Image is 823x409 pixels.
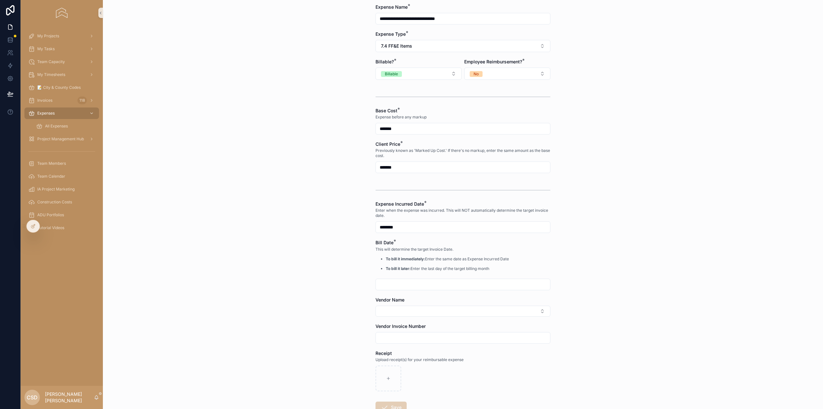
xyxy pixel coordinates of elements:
a: Team Calendar [24,171,99,182]
a: Project Management Hub [24,133,99,145]
a: All Expenses [32,120,99,132]
p: [PERSON_NAME] [PERSON_NAME] [45,391,94,404]
span: Receipt [375,350,392,356]
a: Expenses [24,107,99,119]
a: Team Capacity [24,56,99,68]
button: Select Button [375,40,550,52]
span: Team Calendar [37,174,65,179]
span: All Expenses [45,124,68,129]
span: Upload receipt(s) for your reimbursable expense [375,357,464,362]
a: ADU Portfolios [24,209,99,221]
span: Expense Type [375,31,406,37]
span: My Projects [37,33,59,39]
a: Invoices118 [24,95,99,106]
span: Client Price [375,141,400,147]
a: Construction Costs [24,196,99,208]
img: App logo [56,8,67,18]
span: ADU Portfolios [37,212,64,218]
span: 📝 City & County Codes [37,85,81,90]
strong: To bill it immediately: [386,256,425,261]
a: Tutorial Videos [24,222,99,234]
span: Project Management Hub [37,136,84,142]
button: Select Button [375,68,462,80]
strong: To bill it later: [386,266,411,271]
a: Team Members [24,158,99,169]
span: Tutorial Videos [37,225,64,230]
span: Construction Costs [37,200,72,205]
span: Enter when the expense was incurred. This will NOT automatically determine the target invoice date. [375,208,550,218]
span: Previously known as 'Marked Up Cost.' If there's no markup, enter the same amount as the base cost. [375,148,550,158]
span: Expenses [37,111,55,116]
span: Invoices [37,98,52,103]
a: IA Project Marketing [24,183,99,195]
div: 118 [77,97,87,104]
div: No [474,71,479,77]
span: Employee Reimbursement? [464,59,522,64]
button: Select Button [375,306,550,317]
a: 📝 City & County Codes [24,82,99,93]
span: My Timesheets [37,72,65,77]
a: My Tasks [24,43,99,55]
span: Billable? [375,59,394,64]
div: Billable [385,71,398,77]
p: This will determine the target Invoice Date. [375,246,509,252]
span: Bill Date [375,240,393,245]
span: My Tasks [37,46,55,51]
a: My Timesheets [24,69,99,80]
span: Expense Incurred Date [375,201,424,207]
span: Expense Name [375,4,408,10]
span: Team Members [37,161,66,166]
span: Vendor Name [375,297,404,302]
p: Enter the same date as Expense Incurred Date [386,256,509,262]
p: Enter the last day of the target billing month [386,266,509,272]
span: Team Capacity [37,59,65,64]
span: CSD [27,394,38,401]
span: Base Cost [375,108,397,113]
span: Expense before any markup [375,115,427,120]
button: Select Button [464,68,550,80]
a: My Projects [24,30,99,42]
span: IA Project Marketing [37,187,75,192]
span: Vendor Invoice Number [375,323,426,329]
span: 7.4 FF&E Items [381,43,412,49]
div: scrollable content [21,26,103,242]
